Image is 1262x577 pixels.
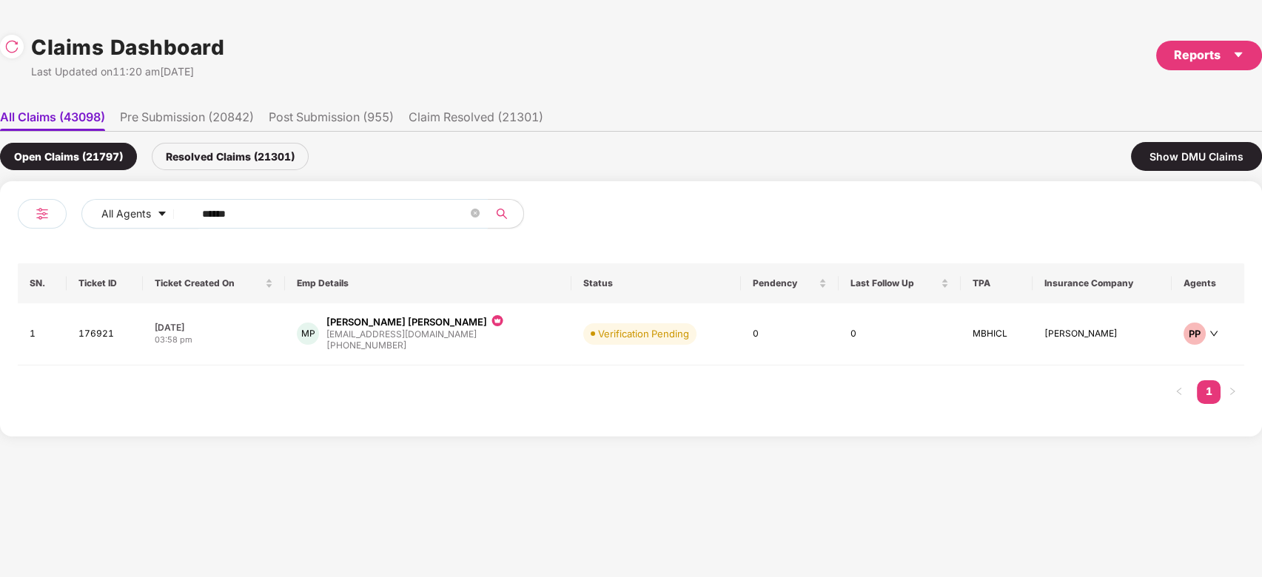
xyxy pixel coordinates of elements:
div: 03:58 pm [155,334,273,346]
li: Post Submission (955) [269,109,394,131]
td: 176921 [67,303,144,365]
th: Status [571,263,741,303]
span: search [487,208,516,220]
span: down [1209,329,1218,338]
div: Last Updated on 11:20 am[DATE] [31,64,224,80]
div: Verification Pending [598,326,689,341]
li: Claim Resolved (21301) [409,109,543,131]
span: caret-down [157,209,167,220]
img: svg+xml;base64,PHN2ZyB4bWxucz0iaHR0cDovL3d3dy53My5vcmcvMjAwMC9zdmciIHdpZHRoPSIyNCIgaGVpZ2h0PSIyNC... [33,205,51,223]
button: All Agentscaret-down [81,199,199,229]
li: 1 [1197,380,1221,404]
div: [EMAIL_ADDRESS][DOMAIN_NAME] [326,329,505,339]
li: Previous Page [1167,380,1191,404]
div: [DATE] [155,321,273,334]
th: Last Follow Up [839,263,960,303]
span: left [1175,387,1184,396]
li: Pre Submission (20842) [120,109,254,131]
th: Insurance Company [1033,263,1172,303]
th: Emp Details [285,263,571,303]
span: Last Follow Up [850,277,937,289]
div: Reports [1174,46,1244,64]
img: svg+xml;base64,PHN2ZyBpZD0iUmVsb2FkLTMyeDMyIiB4bWxucz0iaHR0cDovL3d3dy53My5vcmcvMjAwMC9zdmciIHdpZH... [4,39,19,54]
div: [PHONE_NUMBER] [326,339,505,353]
button: right [1221,380,1244,404]
div: [PERSON_NAME] [PERSON_NAME] [326,315,487,329]
td: MBHICL [961,303,1033,365]
button: search [487,199,524,229]
th: Pendency [741,263,839,303]
a: 1 [1197,380,1221,402]
span: caret-down [1232,49,1244,61]
div: Resolved Claims (21301) [152,143,309,170]
h1: Claims Dashboard [31,31,224,64]
span: Ticket Created On [155,277,262,289]
span: close-circle [471,207,480,221]
th: Agents [1172,263,1244,303]
th: TPA [961,263,1033,303]
span: All Agents [101,206,151,222]
li: Next Page [1221,380,1244,404]
span: right [1228,387,1237,396]
td: [PERSON_NAME] [1033,303,1172,365]
td: 1 [18,303,67,365]
th: SN. [18,263,67,303]
div: Show DMU Claims [1131,142,1262,171]
td: 0 [839,303,960,365]
th: Ticket Created On [143,263,285,303]
button: left [1167,380,1191,404]
span: Pendency [753,277,816,289]
img: icon [490,312,505,329]
th: Ticket ID [67,263,144,303]
div: MP [297,323,319,345]
span: close-circle [471,209,480,217]
td: 0 [741,303,839,365]
div: PP [1184,323,1206,345]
